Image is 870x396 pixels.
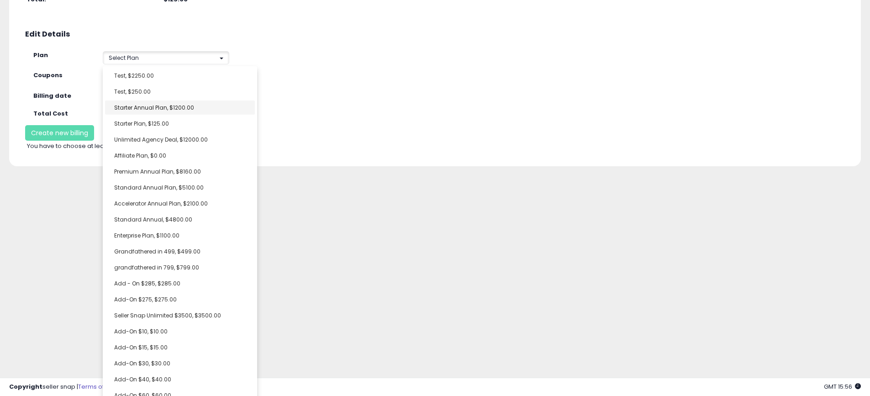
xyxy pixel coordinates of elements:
[114,104,194,111] span: Starter Annual Plan, $1200.00
[114,88,151,95] span: Test, $250.00
[33,109,68,118] strong: Total Cost
[114,72,154,79] span: Test, $2250.00
[114,327,168,335] span: Add-On $10, $10.00
[114,296,177,303] span: Add-On $275, $275.00
[114,168,201,175] span: Premium Annual Plan, $8160.00
[114,280,180,287] span: Add - On $285, $285.00
[114,152,166,159] span: Affiliate Plan, $0.00
[103,51,229,64] button: Select Plan
[33,91,71,100] strong: Billing date
[20,142,232,151] div: You have to choose at least one plan and a billing date.
[109,54,139,62] span: Select Plan
[114,312,221,319] span: Seller Snap Unlimited $3500, $3500.00
[114,264,199,271] span: grandfathered in 799, $799.00
[114,200,208,207] span: Accelerator Annual Plan, $2100.00
[96,110,304,118] div: 0 USD per month
[78,382,117,391] a: Terms of Use
[114,216,192,223] span: Standard Annual, $4800.00
[25,30,845,38] h3: Edit Details
[114,359,170,367] span: Add-On $30, $30.00
[114,184,204,191] span: Standard Annual Plan, $5100.00
[114,375,171,383] span: Add-On $40, $40.00
[114,232,179,239] span: Enterprise Plan, $1100.00
[33,51,48,59] strong: Plan
[114,248,200,255] span: Grandfathered in 499, $499.00
[25,125,94,141] button: Create new billing
[114,343,168,351] span: Add-On $15, $15.00
[824,382,861,391] span: 2025-10-14 15:56 GMT
[9,383,158,391] div: seller snap | |
[114,120,169,127] span: Starter Plan, $125.00
[114,136,208,143] span: Unlimited Agency Deal, $12000.00
[9,382,42,391] strong: Copyright
[33,71,63,79] strong: Coupons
